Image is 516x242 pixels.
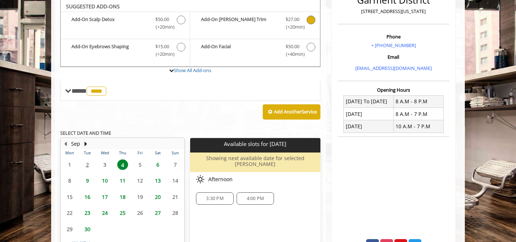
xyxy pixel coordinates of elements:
span: (+40min ) [282,50,303,58]
span: (+20min ) [282,23,303,31]
b: SELECT DATE AND TIME [60,130,111,136]
span: (+20min ) [152,23,173,31]
h3: Email [340,54,447,59]
td: [DATE] [344,120,394,133]
td: Select day4 [114,157,131,172]
span: 6 [152,159,163,170]
td: Select day10 [96,173,114,189]
span: 18 [117,192,128,202]
th: Sat [149,149,166,157]
span: 9 [82,175,93,186]
span: 25 [117,208,128,218]
td: [DATE] To [DATE] [344,95,394,108]
label: Add-On Facial [194,43,316,60]
td: Select day9 [78,173,96,189]
span: 27 [152,208,163,218]
b: Add-On [PERSON_NAME] Trim [201,16,278,31]
td: Select day30 [78,221,96,237]
td: 10 A.M - 7 P.M [393,120,443,133]
b: Add-On Scalp Detox [71,16,148,31]
td: Select day6 [149,157,166,172]
h3: Phone [340,34,447,39]
td: [DATE] [344,108,394,120]
span: $50.00 [286,43,299,50]
p: Available slots for [DATE] [193,141,317,147]
button: Add AnotherService [263,104,320,120]
span: $50.00 [155,16,169,23]
span: 23 [82,208,93,218]
span: $15.00 [155,43,169,50]
a: + [PHONE_NUMBER] [371,42,416,49]
button: Sep [71,140,80,148]
label: Add-On Eyebrows Shaping [64,43,186,60]
b: SUGGESTED ADD-ONS [66,3,120,10]
label: Add-On Beard Trim [194,16,316,33]
span: 4 [117,159,128,170]
b: Add Another Service [274,108,317,115]
span: 10 [99,175,110,186]
th: Tue [78,149,96,157]
th: Sun [167,149,184,157]
th: Mon [61,149,78,157]
button: Next Month [83,140,89,148]
div: 4:00 PM [237,192,274,205]
span: Afternoon [208,176,233,182]
span: 16 [82,192,93,202]
div: 3:30 PM [196,192,233,205]
td: Select day20 [149,189,166,205]
h6: Showing next available date for selected [PERSON_NAME] [193,155,317,167]
th: Wed [96,149,114,157]
td: 8 A.M - 7 P.M [393,108,443,120]
span: $27.00 [286,16,299,23]
span: 13 [152,175,163,186]
span: 20 [152,192,163,202]
span: 17 [99,192,110,202]
img: afternoon slots [196,175,205,184]
td: Select day11 [114,173,131,189]
label: Add-On Scalp Detox [64,16,186,33]
td: 8 A.M - 8 P.M [393,95,443,108]
td: Select day18 [114,189,131,205]
a: Show All Add-ons [174,67,211,74]
th: Thu [114,149,131,157]
button: Previous Month [62,140,68,148]
td: Select day16 [78,189,96,205]
span: 24 [99,208,110,218]
p: [STREET_ADDRESS][US_STATE] [340,8,447,15]
td: Select day24 [96,205,114,221]
td: Select day13 [149,173,166,189]
td: Select day23 [78,205,96,221]
h3: Opening Hours [338,87,449,92]
span: (+20min ) [152,50,173,58]
th: Fri [131,149,149,157]
b: Add-On Eyebrows Shaping [71,43,148,58]
span: 3:30 PM [206,196,223,201]
b: Add-On Facial [201,43,278,58]
span: 11 [117,175,128,186]
td: Select day17 [96,189,114,205]
td: Select day25 [114,205,131,221]
a: [EMAIL_ADDRESS][DOMAIN_NAME] [355,65,432,71]
td: Select day27 [149,205,166,221]
span: 4:00 PM [247,196,264,201]
span: 30 [82,224,93,234]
